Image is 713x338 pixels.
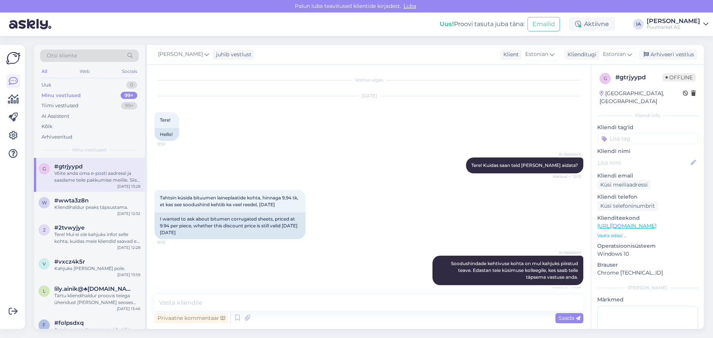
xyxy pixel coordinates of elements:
a: [URL][DOMAIN_NAME] [597,222,656,229]
div: Aktiivne [569,17,615,31]
span: #folpsdxq [54,319,84,326]
span: Otsi kliente [47,52,77,60]
div: [DATE] 12:28 [117,245,140,250]
div: Hello! [155,128,179,141]
span: Tere! Kuidas saan teid [PERSON_NAME] aidata? [471,162,578,168]
div: [DATE] 13:46 [117,306,140,312]
div: Küsi meiliaadressi [597,180,651,190]
div: [PERSON_NAME] [647,18,700,24]
a: [PERSON_NAME]Puumarket AS [647,18,708,30]
div: 99+ [121,102,137,110]
span: Minu vestlused [72,147,106,153]
p: Brauser [597,261,698,269]
div: Vestlus algas [155,77,583,83]
div: [DATE] 12:32 [117,211,140,216]
div: Arhiveeri vestlus [639,49,697,60]
span: 12:12 [157,239,185,245]
div: [PERSON_NAME] [597,284,698,291]
span: l [43,288,46,294]
span: #wwta3z8n [54,197,89,204]
div: Küsi telefoninumbrit [597,201,658,211]
div: I wanted to ask about bitumen corrugated sheets, priced at 9.94 per piece, whether this discount ... [155,213,305,239]
div: Puumarket AS [647,24,700,30]
div: [DATE] 13:59 [117,272,140,278]
span: [PERSON_NAME] [158,50,203,59]
span: Estonian [525,50,548,59]
span: Luba [401,3,419,9]
img: Askly Logo [6,51,20,65]
div: 99+ [121,92,137,99]
div: Kahjuks [PERSON_NAME] pole. [54,265,140,272]
p: Kliendi telefon [597,193,698,201]
span: f [43,322,46,328]
div: Web [78,66,91,76]
span: 2 [43,227,46,233]
span: Tahtsin küsida bituumen laineplaatide kohta, hinnaga 9,94 tk, et kas see soodushind kehtib ka vee... [160,195,299,207]
div: All [40,66,49,76]
div: Klient [500,51,519,59]
p: Märkmed [597,296,698,304]
input: Lisa nimi [598,159,689,167]
div: Võite anda oma e-posti aadressi ja saadame teile pakkumise meilile. Siis on vaja ainult tasuda ja... [54,170,140,184]
span: Tere! [160,117,170,123]
div: Klienditugi [564,51,596,59]
div: Uus [41,81,51,89]
span: lily.ainik@♣mail.ee [54,286,133,292]
span: w [42,200,47,205]
div: [GEOGRAPHIC_DATA], [GEOGRAPHIC_DATA] [600,90,683,105]
div: juhib vestlust [213,51,251,59]
div: 0 [126,81,137,89]
span: Nähtud ✓ 12:13 [553,286,581,291]
div: Tere! Mul ei ole kahjuks infot selle kohta, kuidas meie kliendid saavad e-arveid tellida. Edastan... [54,231,140,245]
span: 12:12 [157,141,185,147]
div: Kliendi info [597,112,698,119]
div: Tartu kliendihaldur proovis teiega ühendust [PERSON_NAME] seoses tellimusega, aga ei saanud teid ... [54,292,140,306]
div: Minu vestlused [41,92,81,99]
b: Uus! [440,20,454,28]
input: Lisa tag [597,133,698,144]
p: Operatsioonisüsteem [597,242,698,250]
div: [DATE] 13:28 [117,184,140,189]
span: g [43,166,46,171]
span: Offline [662,73,696,82]
p: Vaata edasi ... [597,232,698,239]
div: # gtrjyypd [615,73,662,82]
p: Klienditeekond [597,214,698,222]
div: Proovi tasuta juba täna: [440,20,524,29]
div: Socials [120,66,139,76]
div: Kõik [41,123,52,130]
span: #2tvwyjye [54,224,84,231]
div: Privaatne kommentaar [155,313,228,323]
span: Saada [558,315,580,321]
span: #vxcz4k5r [54,258,85,265]
span: g [604,76,607,81]
p: Kliendi nimi [597,147,698,155]
div: IA [633,19,644,29]
span: AI Assistent [553,151,581,157]
div: Tiimi vestlused [41,102,78,110]
span: AI Assistent [553,250,581,255]
div: AI Assistent [41,113,69,120]
div: [DATE] [155,93,583,99]
span: Nähtud ✓ 12:12 [553,174,581,179]
span: #gtrjyypd [54,163,83,170]
p: Kliendi tag'id [597,123,698,131]
div: Kliendihaldur peaks täpsustama. [54,204,140,211]
p: Chrome [TECHNICAL_ID] [597,269,698,277]
button: Emailid [527,17,560,31]
span: Soodushindade kehtivuse kohta on mul kahjuks piiratud teave. Edastan teie küsimuse kolleegile, ke... [451,261,579,280]
p: Windows 10 [597,250,698,258]
span: v [43,261,46,267]
p: Kliendi email [597,172,698,180]
div: Arhiveeritud [41,133,72,141]
span: Estonian [603,50,626,59]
